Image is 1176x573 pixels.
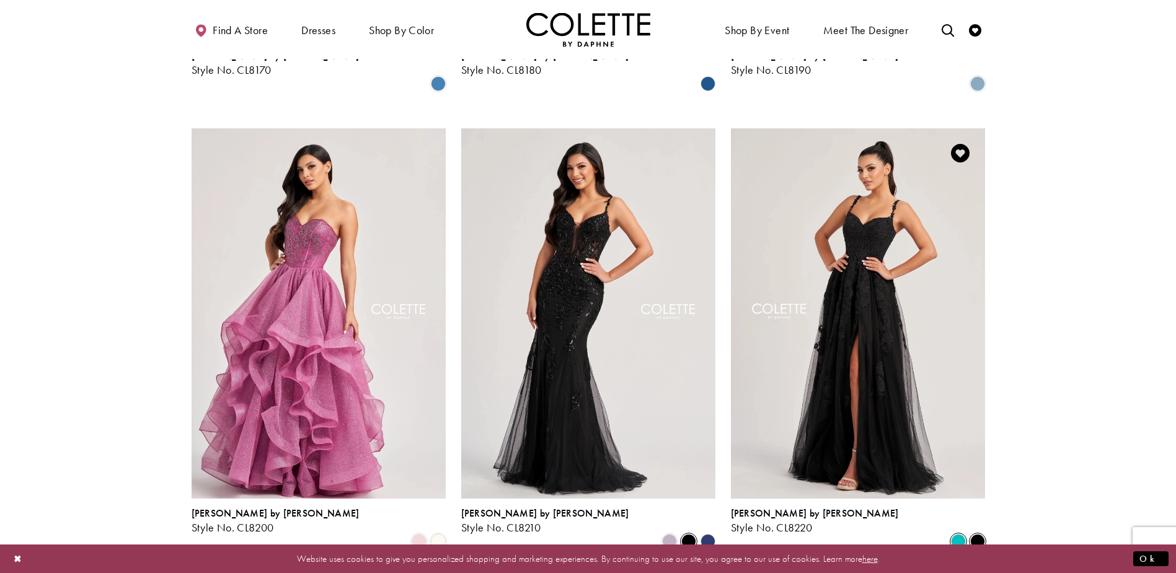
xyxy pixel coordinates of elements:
[701,534,715,549] i: Navy Blue
[725,24,789,37] span: Shop By Event
[366,12,437,47] span: Shop by color
[526,12,650,47] img: Colette by Daphne
[431,534,446,549] i: Diamond White
[461,50,629,76] div: Colette by Daphne Style No. CL8180
[192,50,360,76] div: Colette by Daphne Style No. CL8170
[526,12,650,47] a: Visit Home Page
[461,507,629,520] span: [PERSON_NAME] by [PERSON_NAME]
[820,12,912,47] a: Meet the designer
[722,12,792,47] span: Shop By Event
[412,534,427,549] i: Pink Lily
[369,24,434,37] span: Shop by color
[192,520,274,535] span: Style No. CL8200
[731,508,899,534] div: Colette by Daphne Style No. CL8220
[701,76,715,91] i: Ocean Blue Multi
[89,550,1087,567] p: Website uses cookies to give you personalized shopping and marketing experiences. By continuing t...
[298,12,338,47] span: Dresses
[461,63,542,77] span: Style No. CL8180
[731,63,811,77] span: Style No. CL8190
[192,63,272,77] span: Style No. CL8170
[301,24,335,37] span: Dresses
[939,12,957,47] a: Toggle search
[970,534,985,549] i: Black
[431,76,446,91] i: Steel Blue
[966,12,984,47] a: Check Wishlist
[192,12,271,47] a: Find a store
[192,508,360,534] div: Colette by Daphne Style No. CL8200
[970,76,985,91] i: Dusty Blue
[213,24,268,37] span: Find a store
[681,534,696,549] i: Black
[1133,551,1169,566] button: Submit Dialog
[862,552,878,564] a: here
[662,534,677,549] i: Heather
[951,534,966,549] i: Jade
[461,508,629,534] div: Colette by Daphne Style No. CL8210
[192,507,360,520] span: [PERSON_NAME] by [PERSON_NAME]
[731,50,899,76] div: Colette by Daphne Style No. CL8190
[731,507,899,520] span: [PERSON_NAME] by [PERSON_NAME]
[823,24,909,37] span: Meet the designer
[947,140,973,166] a: Add to Wishlist
[7,548,29,569] button: Close Dialog
[731,520,813,535] span: Style No. CL8220
[461,128,715,498] a: Visit Colette by Daphne Style No. CL8210 Page
[461,520,541,535] span: Style No. CL8210
[731,128,985,498] a: Visit Colette by Daphne Style No. CL8220 Page
[192,128,446,498] a: Visit Colette by Daphne Style No. CL8200 Page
